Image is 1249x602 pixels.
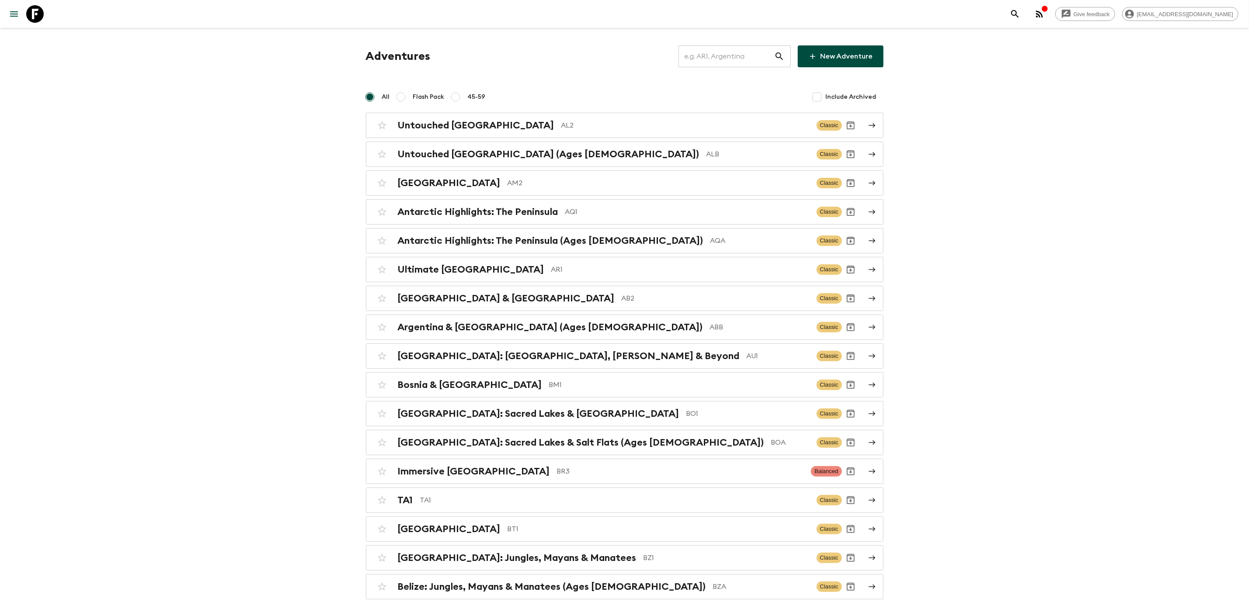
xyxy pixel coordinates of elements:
a: [GEOGRAPHIC_DATA]: [GEOGRAPHIC_DATA], [PERSON_NAME] & BeyondAU1ClassicArchive [366,343,884,369]
span: Classic [817,408,842,419]
a: Antarctic Highlights: The Peninsula (Ages [DEMOGRAPHIC_DATA])AQAClassicArchive [366,228,884,253]
h2: Bosnia & [GEOGRAPHIC_DATA] [398,379,542,391]
input: e.g. AR1, Argentina [678,44,774,69]
button: Archive [842,261,859,278]
p: AQA [710,235,810,246]
h2: [GEOGRAPHIC_DATA] [398,177,501,189]
span: Classic [817,178,842,188]
p: AB2 [622,293,810,304]
span: All [382,93,390,101]
button: Archive [842,117,859,134]
a: Give feedback [1055,7,1115,21]
span: Classic [817,149,842,159]
p: BZ1 [644,553,810,563]
h2: TA1 [398,495,413,506]
h2: Belize: Jungles, Mayans & Manatees (Ages [DEMOGRAPHIC_DATA]) [398,581,706,592]
span: Classic [817,351,842,361]
p: ALB [706,149,810,159]
h2: [GEOGRAPHIC_DATA] [398,523,501,535]
span: Classic [817,235,842,246]
a: Untouched [GEOGRAPHIC_DATA] (Ages [DEMOGRAPHIC_DATA])ALBClassicArchive [366,142,884,167]
button: Archive [842,376,859,394]
h2: Untouched [GEOGRAPHIC_DATA] (Ages [DEMOGRAPHIC_DATA]) [398,149,699,160]
a: Argentina & [GEOGRAPHIC_DATA] (Ages [DEMOGRAPHIC_DATA])ABBClassicArchive [366,315,884,340]
span: Classic [817,207,842,217]
h2: [GEOGRAPHIC_DATA]: [GEOGRAPHIC_DATA], [PERSON_NAME] & Beyond [398,350,740,362]
p: AQ1 [565,207,810,217]
div: [EMAIL_ADDRESS][DOMAIN_NAME] [1122,7,1239,21]
button: Archive [842,318,859,336]
h2: [GEOGRAPHIC_DATA]: Sacred Lakes & [GEOGRAPHIC_DATA] [398,408,679,419]
p: AL2 [561,120,810,131]
p: ABB [710,322,810,332]
button: Archive [842,491,859,509]
button: Archive [842,290,859,307]
button: Archive [842,434,859,451]
a: TA1TA1ClassicArchive [366,488,884,513]
button: Archive [842,232,859,249]
h2: Antarctic Highlights: The Peninsula (Ages [DEMOGRAPHIC_DATA]) [398,235,703,246]
p: BM1 [549,380,810,390]
a: [GEOGRAPHIC_DATA]BT1ClassicArchive [366,516,884,542]
a: New Adventure [798,45,884,67]
span: Classic [817,120,842,131]
a: [GEOGRAPHIC_DATA]: Sacred Lakes & Salt Flats (Ages [DEMOGRAPHIC_DATA])BOAClassicArchive [366,430,884,455]
a: Antarctic Highlights: The PeninsulaAQ1ClassicArchive [366,199,884,225]
a: Immersive [GEOGRAPHIC_DATA]BR3BalancedArchive [366,459,884,484]
span: Balanced [811,466,842,477]
h2: Untouched [GEOGRAPHIC_DATA] [398,120,554,131]
button: search adventures [1006,5,1024,23]
h2: [GEOGRAPHIC_DATA]: Sacred Lakes & Salt Flats (Ages [DEMOGRAPHIC_DATA]) [398,437,764,448]
p: AR1 [551,264,810,275]
button: Archive [842,145,859,163]
p: BR3 [557,466,804,477]
h2: Ultimate [GEOGRAPHIC_DATA] [398,264,544,275]
button: Archive [842,520,859,538]
span: 45-59 [468,93,486,101]
p: AM2 [508,178,810,188]
span: Classic [817,380,842,390]
p: AU1 [747,351,810,361]
span: Classic [817,264,842,275]
span: Classic [817,437,842,448]
span: Include Archived [826,93,877,101]
h2: Antarctic Highlights: The Peninsula [398,206,558,218]
button: Archive [842,549,859,567]
a: [GEOGRAPHIC_DATA]: Jungles, Mayans & ManateesBZ1ClassicArchive [366,545,884,571]
span: Classic [817,293,842,304]
span: Classic [817,581,842,592]
p: BOA [771,437,810,448]
a: Bosnia & [GEOGRAPHIC_DATA]BM1ClassicArchive [366,372,884,398]
span: Classic [817,495,842,505]
a: Untouched [GEOGRAPHIC_DATA]AL2ClassicArchive [366,113,884,138]
p: BT1 [508,524,810,534]
span: [EMAIL_ADDRESS][DOMAIN_NAME] [1132,11,1238,17]
button: Archive [842,578,859,595]
span: Flash Pack [413,93,445,101]
a: Ultimate [GEOGRAPHIC_DATA]AR1ClassicArchive [366,257,884,282]
button: Archive [842,347,859,365]
button: Archive [842,463,859,480]
button: menu [5,5,23,23]
h2: [GEOGRAPHIC_DATA] & [GEOGRAPHIC_DATA] [398,293,615,304]
span: Classic [817,322,842,332]
p: BO1 [686,408,810,419]
h2: [GEOGRAPHIC_DATA]: Jungles, Mayans & Manatees [398,552,637,564]
span: Classic [817,524,842,534]
p: BZA [713,581,810,592]
button: Archive [842,405,859,422]
p: TA1 [420,495,810,505]
button: Archive [842,174,859,192]
span: Give feedback [1069,11,1115,17]
a: [GEOGRAPHIC_DATA]AM2ClassicArchive [366,170,884,196]
span: Classic [817,553,842,563]
a: [GEOGRAPHIC_DATA]: Sacred Lakes & [GEOGRAPHIC_DATA]BO1ClassicArchive [366,401,884,426]
h2: Argentina & [GEOGRAPHIC_DATA] (Ages [DEMOGRAPHIC_DATA]) [398,322,703,333]
a: [GEOGRAPHIC_DATA] & [GEOGRAPHIC_DATA]AB2ClassicArchive [366,286,884,311]
h2: Immersive [GEOGRAPHIC_DATA] [398,466,550,477]
a: Belize: Jungles, Mayans & Manatees (Ages [DEMOGRAPHIC_DATA])BZAClassicArchive [366,574,884,599]
h1: Adventures [366,48,431,65]
button: Archive [842,203,859,221]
